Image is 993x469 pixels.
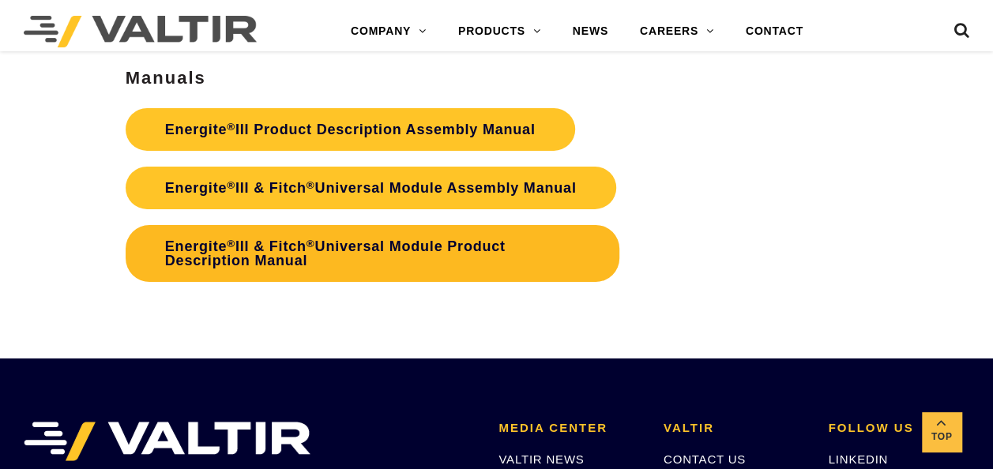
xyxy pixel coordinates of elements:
[442,16,557,47] a: PRODUCTS
[498,452,584,466] a: VALTIR NEWS
[126,68,206,88] strong: Manuals
[307,238,315,250] sup: ®
[24,422,310,461] img: VALTIR
[307,179,315,191] sup: ®
[922,412,961,452] a: Top
[126,108,575,151] a: Energite®III Product Description Assembly Manual
[664,452,746,466] a: CONTACT US
[828,422,969,435] h2: FOLLOW US
[335,16,442,47] a: COMPANY
[730,16,819,47] a: CONTACT
[922,428,961,446] span: Top
[126,167,616,209] a: Energite®III & Fitch®Universal Module Assembly Manual
[557,16,624,47] a: NEWS
[227,179,235,191] sup: ®
[498,422,640,435] h2: MEDIA CENTER
[828,452,888,466] a: LINKEDIN
[624,16,730,47] a: CAREERS
[664,422,805,435] h2: VALTIR
[227,238,235,250] sup: ®
[126,225,619,282] a: Energite®III & Fitch®Universal Module Product Description Manual
[227,121,235,133] sup: ®
[24,16,257,47] img: Valtir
